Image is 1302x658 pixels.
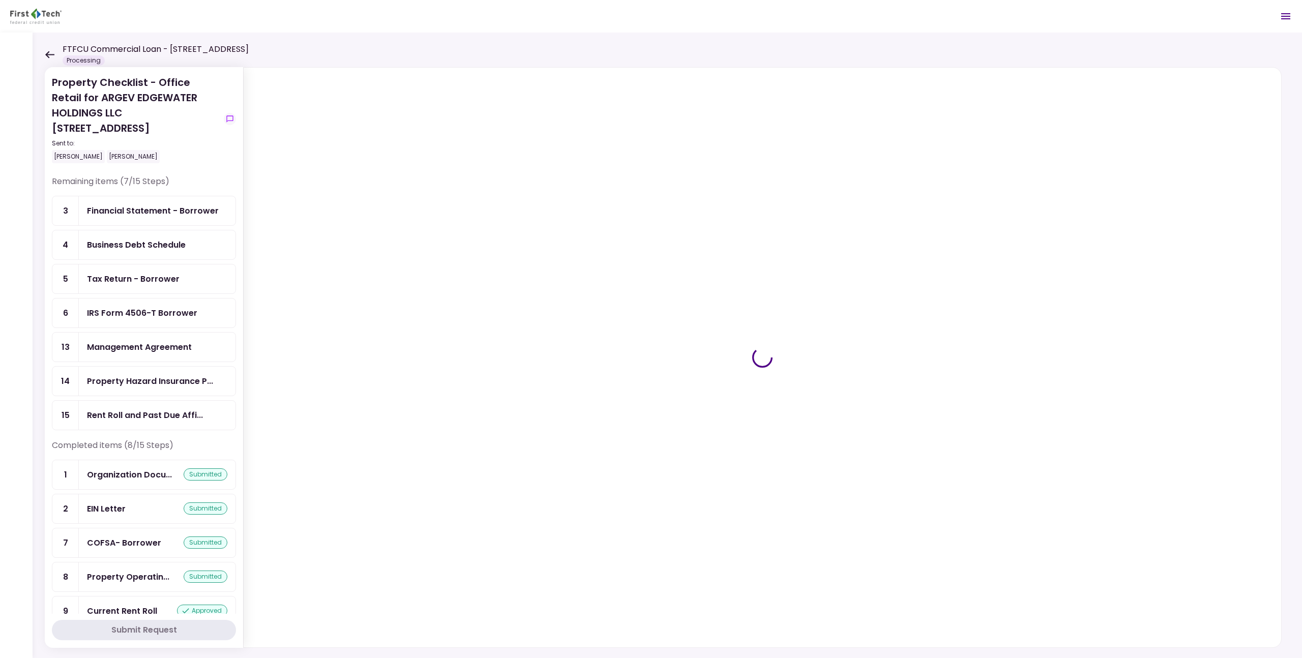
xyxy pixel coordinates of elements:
[52,528,236,558] a: 7COFSA- Borrowersubmitted
[52,196,79,225] div: 3
[87,204,219,217] div: Financial Statement - Borrower
[224,113,236,125] button: show-messages
[87,468,172,481] div: Organization Documents for Borrowing Entity
[87,502,126,515] div: EIN Letter
[87,341,192,353] div: Management Agreement
[1274,4,1298,28] button: Open menu
[52,596,79,625] div: 9
[87,375,213,387] div: Property Hazard Insurance Policy and Liability Insurance Policy
[52,264,79,293] div: 5
[184,502,227,515] div: submitted
[52,620,236,640] button: Submit Request
[52,175,236,196] div: Remaining items (7/15 Steps)
[87,238,186,251] div: Business Debt Schedule
[87,273,180,285] div: Tax Return - Borrower
[52,366,236,396] a: 14Property Hazard Insurance Policy and Liability Insurance Policy
[63,55,105,66] div: Processing
[52,494,236,524] a: 2EIN Lettersubmitted
[52,75,220,163] div: Property Checklist - Office Retail for ARGEV EDGEWATER HOLDINGS LLC [STREET_ADDRESS]
[52,333,79,362] div: 13
[52,494,79,523] div: 2
[87,605,157,617] div: Current Rent Roll
[87,409,203,422] div: Rent Roll and Past Due Affidavit
[177,605,227,617] div: approved
[52,298,79,327] div: 6
[184,571,227,583] div: submitted
[52,460,79,489] div: 1
[52,400,236,430] a: 15Rent Roll and Past Due Affidavit
[87,536,161,549] div: COFSA- Borrower
[63,43,249,55] h1: FTFCU Commercial Loan - [STREET_ADDRESS]
[52,150,105,163] div: [PERSON_NAME]
[10,9,62,24] img: Partner icon
[52,367,79,396] div: 14
[52,298,236,328] a: 6IRS Form 4506-T Borrower
[52,562,236,592] a: 8Property Operating Statementssubmitted
[52,230,236,260] a: 4Business Debt Schedule
[52,528,79,557] div: 7
[52,439,236,460] div: Completed items (8/15 Steps)
[52,230,79,259] div: 4
[184,536,227,549] div: submitted
[87,307,197,319] div: IRS Form 4506-T Borrower
[52,139,220,148] div: Sent to:
[107,150,160,163] div: [PERSON_NAME]
[87,571,169,583] div: Property Operating Statements
[52,401,79,430] div: 15
[52,460,236,490] a: 1Organization Documents for Borrowing Entitysubmitted
[52,196,236,226] a: 3Financial Statement - Borrower
[52,596,236,626] a: 9Current Rent Rollapproved
[52,332,236,362] a: 13Management Agreement
[184,468,227,481] div: submitted
[111,624,177,636] div: Submit Request
[52,264,236,294] a: 5Tax Return - Borrower
[52,562,79,591] div: 8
